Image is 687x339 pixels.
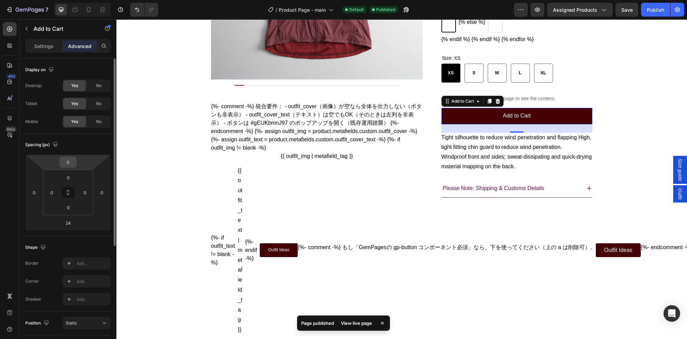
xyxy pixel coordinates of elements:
[71,83,78,89] span: Yes
[301,320,334,327] p: Page published
[560,169,567,180] span: Outfit
[334,79,359,85] div: Add to Cart
[77,279,109,285] div: Add...
[621,7,633,13] span: Save
[47,187,57,198] input: 0px
[5,126,17,132] div: Beta
[376,7,395,13] span: Published
[143,224,181,238] a: Outfit Ideas
[25,243,47,252] div: Shape
[547,3,613,17] button: Assigned Products
[34,43,54,50] p: Settings
[387,93,414,100] div: Add to Cart
[337,318,376,328] div: View live page
[29,187,39,198] input: 0
[45,6,48,14] p: 7
[77,261,109,267] div: Add...
[95,147,306,316] div: {%- if outfit_text != blank -%} {%- endif -%}
[95,83,306,335] div: {%- comment -%} 統合要件： - outfit_cover（画像）が空なら全体を出力しない（ボタンも非表示） - outfit_cover_text（テキスト）は空でもOK（そのと...
[34,25,92,33] p: Add to Cart
[25,101,37,107] div: Tablet
[25,83,41,89] div: Desktop
[68,43,92,50] p: Advanced
[96,101,102,107] span: No
[121,147,126,316] div: {{ outfit_text | metafield_tag }}
[143,224,576,238] div: {%- comment -%} もし「GemPagesの gp-button コンポーネント必須」なら、下を使ってください（上の a は削除可）。 {%- endcomment -%}
[97,187,107,198] input: 0
[325,88,476,105] button: Add to Cart
[424,51,430,56] span: XL
[25,278,39,284] div: Corner
[325,76,476,83] p: Publish the page to see the content.
[25,319,50,328] div: Position
[379,51,383,56] span: M
[25,65,55,75] div: Display on
[325,115,475,131] span: Tight silhouette to reduce wind penetration and flapping High, tight fitting chin guard to reduce...
[326,164,428,174] p: Please Note: Shipping & Customs Details
[647,6,664,13] div: Publish
[71,101,78,107] span: Yes
[276,6,277,13] span: /
[560,139,567,162] span: Size guide
[96,119,102,125] span: No
[25,260,39,266] div: Border
[616,3,638,17] button: Save
[77,296,109,303] div: Add...
[331,51,337,56] span: XS
[402,51,405,56] span: L
[641,3,670,17] button: Publish
[61,172,75,183] input: 0px
[488,227,516,235] span: Outfit Ideas
[61,202,75,213] input: 0px
[130,3,158,17] div: Undo/Redo
[66,320,77,326] span: Static
[325,134,476,150] span: Windproof front and sides; sweat-dissipating and quick-drying material mapping on the back.
[553,6,597,13] span: Assigned Products
[61,157,75,167] input: 0
[63,317,111,329] button: Static
[25,119,38,125] div: Mobile
[356,51,359,56] span: S
[96,83,102,89] span: No
[3,3,51,17] button: 7
[7,74,17,79] div: 450
[25,140,59,150] div: Spacing (px)
[116,19,687,339] iframe: Design area
[325,35,345,43] legend: Size: XS
[71,119,78,125] span: Yes
[664,305,680,322] div: Open Intercom Messenger
[80,187,90,198] input: 0px
[279,6,326,13] span: Product Page - main
[61,218,75,228] input: 24
[25,296,41,302] div: Shadow
[349,7,364,13] span: Default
